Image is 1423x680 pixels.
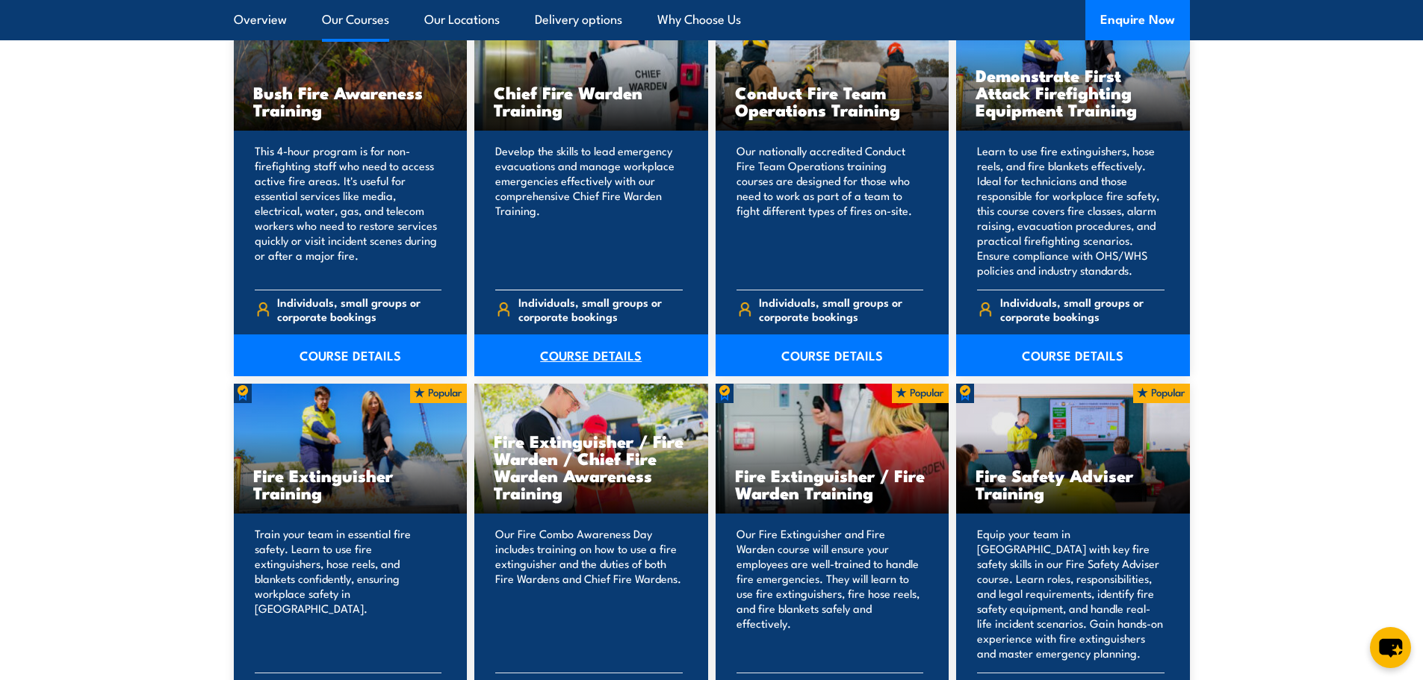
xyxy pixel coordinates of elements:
[518,295,683,323] span: Individuals, small groups or corporate bookings
[735,84,930,118] h3: Conduct Fire Team Operations Training
[737,143,924,278] p: Our nationally accredited Conduct Fire Team Operations training courses are designed for those wh...
[474,334,708,376] a: COURSE DETAILS
[759,295,923,323] span: Individuals, small groups or corporate bookings
[494,432,689,501] h3: Fire Extinguisher / Fire Warden / Chief Fire Warden Awareness Training
[1370,627,1411,668] button: chat-button
[716,334,949,376] a: COURSE DETAILS
[956,334,1190,376] a: COURSE DETAILS
[253,84,448,118] h3: Bush Fire Awareness Training
[977,143,1165,278] p: Learn to use fire extinguishers, hose reels, and fire blankets effectively. Ideal for technicians...
[495,526,683,661] p: Our Fire Combo Awareness Day includes training on how to use a fire extinguisher and the duties o...
[976,66,1171,118] h3: Demonstrate First Attack Firefighting Equipment Training
[494,84,689,118] h3: Chief Fire Warden Training
[735,467,930,501] h3: Fire Extinguisher / Fire Warden Training
[977,526,1165,661] p: Equip your team in [GEOGRAPHIC_DATA] with key fire safety skills in our Fire Safety Adviser cours...
[234,334,468,376] a: COURSE DETAILS
[253,467,448,501] h3: Fire Extinguisher Training
[495,143,683,278] p: Develop the skills to lead emergency evacuations and manage workplace emergencies effectively wit...
[255,143,442,278] p: This 4-hour program is for non-firefighting staff who need to access active fire areas. It's usef...
[1000,295,1165,323] span: Individuals, small groups or corporate bookings
[255,526,442,661] p: Train your team in essential fire safety. Learn to use fire extinguishers, hose reels, and blanke...
[976,467,1171,501] h3: Fire Safety Adviser Training
[277,295,441,323] span: Individuals, small groups or corporate bookings
[737,526,924,661] p: Our Fire Extinguisher and Fire Warden course will ensure your employees are well-trained to handl...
